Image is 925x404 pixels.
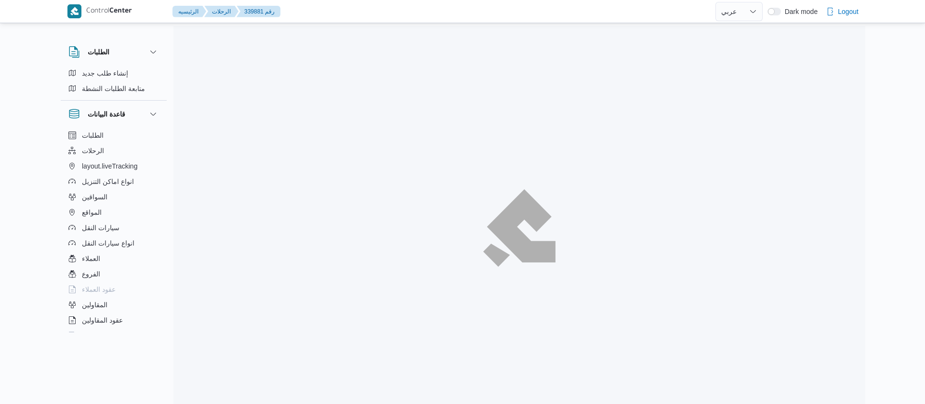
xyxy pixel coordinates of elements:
[172,6,206,17] button: الرئيسيه
[838,6,859,17] span: Logout
[82,191,107,203] span: السواقين
[82,253,100,264] span: العملاء
[82,222,119,234] span: سيارات النقل
[82,67,128,79] span: إنشاء طلب جديد
[204,6,238,17] button: الرحلات
[65,235,163,251] button: انواع سيارات النقل
[82,207,102,218] span: المواقع
[61,128,167,336] div: قاعدة البيانات
[109,8,132,15] b: Center
[88,108,125,120] h3: قاعدة البيانات
[65,251,163,266] button: العملاء
[67,4,81,18] img: X8yXhbKr1z7QwAAAABJRU5ErkJggg==
[10,365,40,394] iframe: chat widget
[82,268,100,280] span: الفروع
[65,205,163,220] button: المواقع
[68,46,159,58] button: الطلبات
[82,145,104,156] span: الرحلات
[65,297,163,313] button: المقاولين
[65,143,163,158] button: الرحلات
[65,174,163,189] button: انواع اماكن التنزيل
[82,330,122,341] span: اجهزة التليفون
[82,284,116,295] span: عقود العملاء
[65,158,163,174] button: layout.liveTracking
[65,220,163,235] button: سيارات النقل
[65,189,163,205] button: السواقين
[65,65,163,81] button: إنشاء طلب جديد
[781,8,818,15] span: Dark mode
[68,108,159,120] button: قاعدة البيانات
[82,130,104,141] span: الطلبات
[65,266,163,282] button: الفروع
[65,128,163,143] button: الطلبات
[82,237,134,249] span: انواع سيارات النقل
[82,299,107,311] span: المقاولين
[65,282,163,297] button: عقود العملاء
[82,83,145,94] span: متابعة الطلبات النشطة
[88,46,109,58] h3: الطلبات
[822,2,862,21] button: Logout
[82,314,123,326] span: عقود المقاولين
[237,6,280,17] button: 339881 رقم
[82,176,134,187] span: انواع اماكن التنزيل
[65,328,163,343] button: اجهزة التليفون
[65,81,163,96] button: متابعة الطلبات النشطة
[61,65,167,100] div: الطلبات
[82,160,137,172] span: layout.liveTracking
[483,190,555,267] img: ILLA Logo
[65,313,163,328] button: عقود المقاولين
